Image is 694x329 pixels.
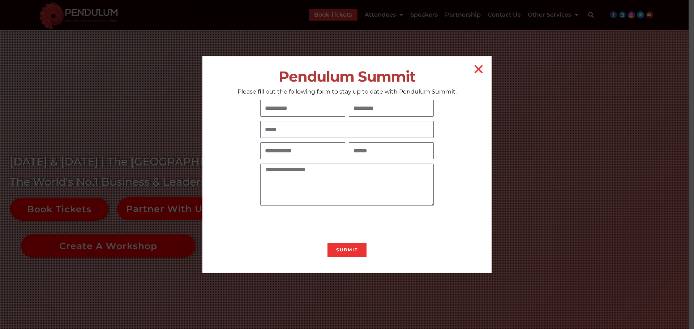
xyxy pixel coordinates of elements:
iframe: reCAPTCHA [260,210,370,238]
a: Close [473,64,484,75]
p: Please fill out the following form to stay up to date with Pendulum Summit. [202,88,492,95]
h2: Pendulum Summit [202,68,492,85]
span: Submit [336,248,358,252]
button: Submit [327,243,367,257]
